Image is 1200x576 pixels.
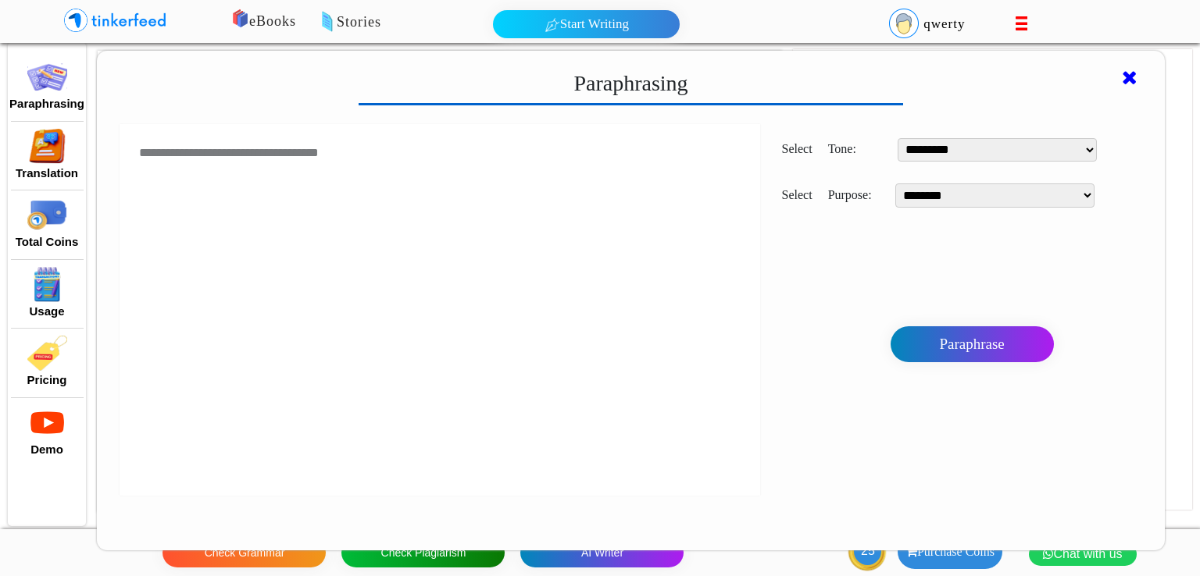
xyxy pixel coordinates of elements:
[162,538,326,567] button: Check Grammar
[11,233,84,252] button: Total Coins
[23,371,72,390] button: Pricing
[493,10,680,38] button: Start Writing
[273,12,801,34] p: Stories
[782,140,856,158] label: Select Tone:
[854,538,881,565] p: 25
[27,336,67,371] img: pricing.png
[341,538,505,567] button: Check Plagiarism
[26,440,68,460] button: Demo
[782,186,872,204] label: Select Purpose:
[27,197,67,233] img: wallet.png
[27,59,67,94] img: paraphrase.png
[920,10,969,38] p: qwerty
[520,538,684,567] button: AI Writer
[211,11,739,33] p: eBooks
[5,94,89,114] button: Paraphrasing
[573,70,687,97] h3: Paraphrasing
[27,267,67,302] img: transaction%20histroy.png
[1029,542,1137,566] button: Chat with us
[24,302,69,322] button: Usage
[11,164,83,183] button: Translation
[27,129,67,164] img: translate%20icon.png
[891,326,1054,363] button: Paraphrase
[898,535,1002,569] button: Purchase Coins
